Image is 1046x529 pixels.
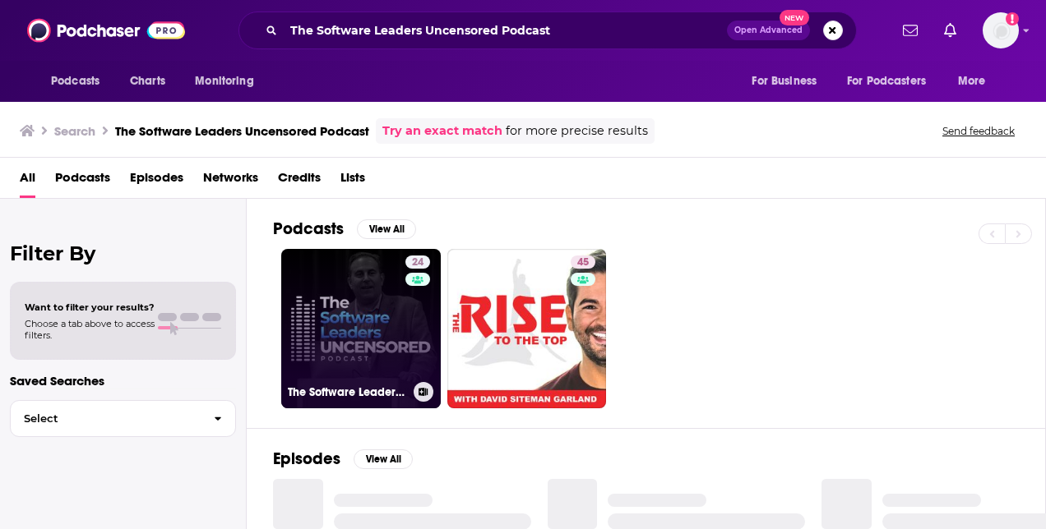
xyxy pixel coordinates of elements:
a: EpisodesView All [273,448,413,469]
a: Podcasts [55,164,110,198]
a: Networks [203,164,258,198]
a: 24 [405,255,430,269]
input: Search podcasts, credits, & more... [284,17,727,44]
h2: Podcasts [273,218,344,239]
svg: Add a profile image [1006,12,1019,25]
span: for more precise results [506,122,648,140]
button: open menu [39,66,121,97]
a: Lists [340,164,365,198]
img: Podchaser - Follow, Share and Rate Podcasts [27,15,185,46]
h3: The Software Leaders Uncensored Podcast [115,123,369,139]
button: View All [354,449,413,469]
a: PodcastsView All [273,218,416,239]
a: 24The Software Leaders Uncensored Podcast [281,249,441,408]
button: open menu [740,66,837,97]
h2: Filter By [10,241,236,265]
button: Show profile menu [983,12,1019,48]
h3: The Software Leaders Uncensored Podcast [288,385,407,399]
img: User Profile [983,12,1019,48]
a: Credits [278,164,321,198]
button: open menu [183,66,275,97]
span: Podcasts [51,70,100,93]
button: View All [357,219,416,239]
a: Show notifications dropdown [937,16,963,44]
div: Search podcasts, credits, & more... [238,11,857,49]
button: Select [10,400,236,437]
span: New [780,10,809,25]
h2: Episodes [273,448,340,469]
span: 45 [577,255,589,271]
span: Choose a tab above to access filters. [25,318,155,341]
a: All [20,164,35,198]
a: Charts [119,66,175,97]
a: 45 [571,255,595,269]
span: Select [11,413,201,424]
a: Episodes [130,164,183,198]
button: Open AdvancedNew [727,21,810,40]
button: Send feedback [937,124,1020,138]
span: Want to filter your results? [25,301,155,313]
span: Open Advanced [734,26,803,34]
span: For Podcasters [847,70,926,93]
span: Logged in as Shift_2 [983,12,1019,48]
span: Monitoring [195,70,253,93]
span: 24 [412,255,423,271]
button: open menu [946,66,1007,97]
a: 45 [447,249,607,408]
a: Show notifications dropdown [896,16,924,44]
button: open menu [836,66,950,97]
span: For Business [752,70,817,93]
p: Saved Searches [10,373,236,389]
span: Charts [130,70,165,93]
h3: Search [54,123,95,139]
span: More [958,70,986,93]
a: Try an exact match [382,122,502,140]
